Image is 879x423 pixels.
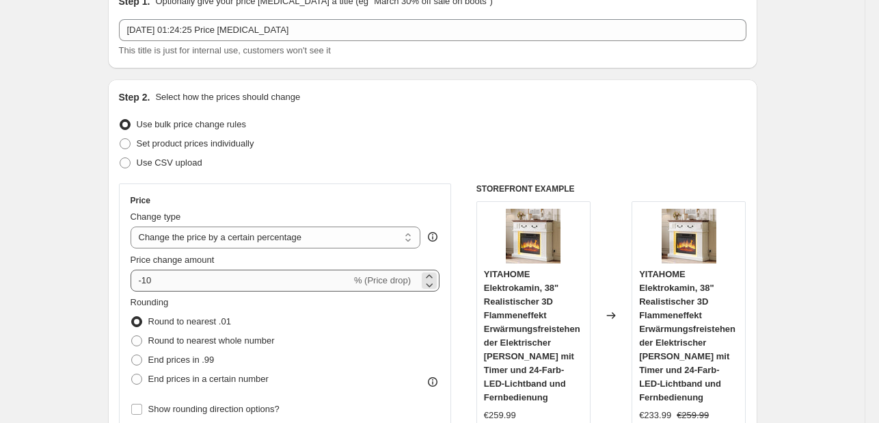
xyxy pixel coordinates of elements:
p: Select how the prices should change [155,90,300,104]
img: 81qscAaoWZL_80x.jpg [506,209,560,264]
input: 30% off holiday sale [119,19,746,41]
div: help [426,230,439,244]
div: €259.99 [484,409,516,422]
span: Price change amount [131,255,215,265]
span: Change type [131,211,181,222]
div: €233.99 [639,409,671,422]
h3: Price [131,195,150,206]
span: YITAHOME Elektrokamin, 38" Realistischer 3D Flammeneffekt Erwärmungsfreistehender Elektrischer [P... [639,269,735,402]
input: -15 [131,270,351,292]
span: Use CSV upload [137,157,202,168]
span: Set product prices individually [137,138,254,149]
span: Rounding [131,297,169,307]
strike: €259.99 [677,409,709,422]
span: Show rounding direction options? [148,404,280,414]
span: % (Price drop) [354,275,411,285]
span: Use bulk price change rules [137,119,246,129]
span: End prices in .99 [148,355,215,365]
h2: Step 2. [119,90,150,104]
span: This title is just for internal use, customers won't see it [119,45,331,55]
span: Round to nearest .01 [148,316,231,326]
img: 81qscAaoWZL_80x.jpg [662,209,716,264]
h6: STOREFRONT EXAMPLE [476,183,746,194]
span: Round to nearest whole number [148,335,275,346]
span: End prices in a certain number [148,374,269,384]
span: YITAHOME Elektrokamin, 38" Realistischer 3D Flammeneffekt Erwärmungsfreistehender Elektrischer [P... [484,269,580,402]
